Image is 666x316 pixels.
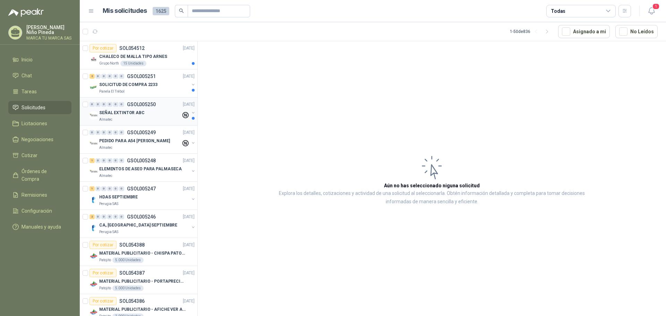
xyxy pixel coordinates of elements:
p: SOL054388 [119,242,145,247]
div: 0 [95,130,101,135]
span: Inicio [22,56,33,63]
div: 5.000 Unidades [112,285,144,291]
p: [DATE] [183,214,195,220]
span: Remisiones [22,191,47,199]
img: Company Logo [89,55,98,63]
p: [DATE] [183,242,195,248]
div: 0 [113,186,118,191]
p: ELEMENTOS DE ASEO PARA PALMASECA [99,166,182,172]
p: SOL054386 [119,299,145,304]
div: Por cotizar [89,44,117,52]
p: GSOL005247 [127,186,156,191]
a: Licitaciones [8,117,71,130]
span: 1625 [153,7,169,15]
img: Company Logo [89,196,98,204]
a: Chat [8,69,71,82]
p: Almatec [99,117,112,122]
button: Asignado a mi [558,25,610,38]
div: 0 [107,214,112,219]
button: No Leídos [615,25,658,38]
a: Inicio [8,53,71,66]
div: 0 [95,214,101,219]
img: Company Logo [89,83,98,92]
span: search [179,8,184,13]
div: 0 [113,74,118,79]
div: 1 [89,186,95,191]
div: 0 [95,74,101,79]
img: Company Logo [89,111,98,120]
div: 0 [101,74,106,79]
span: Manuales y ayuda [22,223,61,231]
p: Panela El Trébol [99,89,125,94]
span: Negociaciones [22,136,53,143]
div: 5.000 Unidades [112,257,144,263]
p: CHALECO DE MALLA TIPO ARNES [99,53,167,60]
p: GSOL005250 [127,102,156,107]
span: Chat [22,72,32,79]
a: Por cotizarSOL054387[DATE] Company LogoMATERIAL PUBLICITARIO - PORTAPRECIOS VER ADJUNTOPatojito5.... [80,266,197,294]
h3: Aún no has seleccionado niguna solicitud [384,182,480,189]
p: Explora los detalles, cotizaciones y actividad de una solicitud al seleccionarla. Obtén informaci... [267,189,597,206]
div: Todas [551,7,565,15]
div: 0 [107,102,112,107]
div: Por cotizar [89,269,117,277]
div: 0 [119,186,124,191]
p: Almatec [99,173,112,179]
p: [PERSON_NAME] Niño Pineda [26,25,71,35]
p: Perugia SAS [99,229,118,235]
p: MARCA TU MARCA SAS [26,36,71,40]
div: 1 - 50 de 836 [510,26,553,37]
p: SOLICITUD DE COMPRA 2233 [99,82,157,88]
img: Company Logo [89,224,98,232]
img: Company Logo [89,252,98,260]
a: Negociaciones [8,133,71,146]
div: 0 [119,214,124,219]
a: Remisiones [8,188,71,202]
p: [DATE] [183,129,195,136]
div: 0 [101,130,106,135]
a: Tareas [8,85,71,98]
p: Perugia SAS [99,201,118,207]
p: SOL054387 [119,271,145,275]
div: 0 [113,214,118,219]
div: 0 [107,130,112,135]
span: Cotizar [22,152,37,159]
p: Patojito [99,257,111,263]
div: 0 [113,130,118,135]
span: 1 [652,3,660,10]
a: 0 0 0 0 0 0 GSOL005250[DATE] Company LogoSEÑAL EXTINTOR ABCAlmatec [89,100,196,122]
span: Configuración [22,207,52,215]
div: 0 [119,158,124,163]
div: 0 [89,102,95,107]
p: [DATE] [183,186,195,192]
p: [DATE] [183,157,195,164]
div: 2 [89,214,95,219]
p: Patojito [99,285,111,291]
button: 1 [645,5,658,17]
p: Grupo North [99,61,119,66]
span: Tareas [22,88,37,95]
p: [DATE] [183,270,195,276]
p: GSOL005246 [127,214,156,219]
div: 2 [89,74,95,79]
div: 0 [101,158,106,163]
p: PEDIDO PARA A54 [PERSON_NAME] [99,138,170,144]
span: Órdenes de Compra [22,168,65,183]
a: 1 0 0 0 0 0 GSOL005248[DATE] Company LogoELEMENTOS DE ASEO PARA PALMASECAAlmatec [89,156,196,179]
p: Almatec [99,145,112,151]
img: Company Logo [89,168,98,176]
div: 0 [113,102,118,107]
p: [DATE] [183,101,195,108]
p: [DATE] [183,73,195,80]
p: MATERIAL PUBLICITARIO - PORTAPRECIOS VER ADJUNTO [99,278,186,285]
div: Por cotizar [89,297,117,305]
div: 0 [101,102,106,107]
p: [DATE] [183,298,195,305]
p: HDAS SEPTIEMBRE [99,194,138,200]
div: 0 [101,214,106,219]
div: 0 [119,74,124,79]
div: 0 [89,130,95,135]
div: 0 [119,102,124,107]
img: Logo peakr [8,8,44,17]
a: Manuales y ayuda [8,220,71,233]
